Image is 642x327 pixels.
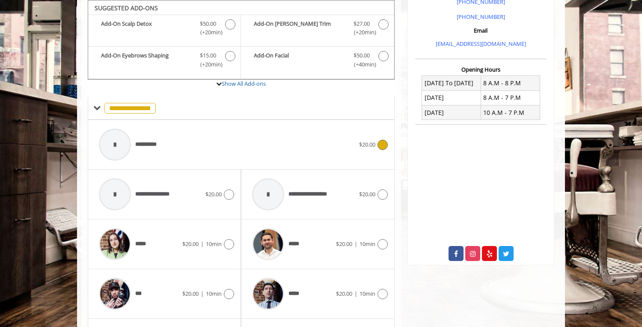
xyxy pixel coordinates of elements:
span: (+20min ) [196,28,221,37]
span: | [201,240,204,248]
a: [PHONE_NUMBER] [457,13,505,21]
span: $20.00 [336,240,352,248]
span: $27.00 [354,19,370,28]
span: $20.00 [359,141,375,148]
td: 8 A.M - 8 P.M [481,76,540,90]
b: Add-On [PERSON_NAME] Trim [254,19,345,37]
span: | [354,290,357,297]
span: 10min [360,240,375,248]
td: [DATE] To [DATE] [422,76,481,90]
span: 10min [206,240,222,248]
span: (+20min ) [196,60,221,69]
label: Add-On Eyebrows Shaping [92,51,236,71]
a: Show All Add-ons [222,80,266,87]
span: $20.00 [182,290,199,297]
h3: Email [417,27,544,33]
a: [EMAIL_ADDRESS][DOMAIN_NAME] [436,40,526,48]
b: Add-On Scalp Detox [101,19,191,37]
h3: Opening Hours [415,66,547,72]
span: $20.00 [359,190,375,198]
span: 10min [206,290,222,297]
span: $20.00 [182,240,199,248]
td: 8 A.M - 7 P.M [481,90,540,105]
span: $15.00 [200,51,216,60]
span: $20.00 [205,190,222,198]
span: (+40min ) [349,60,374,69]
td: [DATE] [422,90,481,105]
td: 10 A.M - 7 P.M [481,105,540,120]
span: $50.00 [354,51,370,60]
b: Add-On Facial [254,51,345,69]
b: SUGGESTED ADD-ONS [95,4,158,12]
span: $20.00 [336,290,352,297]
span: $50.00 [200,19,216,28]
label: Add-On Facial [245,51,389,71]
label: Add-On Beard Trim [245,19,389,39]
label: Add-On Scalp Detox [92,19,236,39]
span: | [201,290,204,297]
span: (+20min ) [349,28,374,37]
td: [DATE] [422,105,481,120]
span: | [354,240,357,248]
b: Add-On Eyebrows Shaping [101,51,191,69]
span: 10min [360,290,375,297]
